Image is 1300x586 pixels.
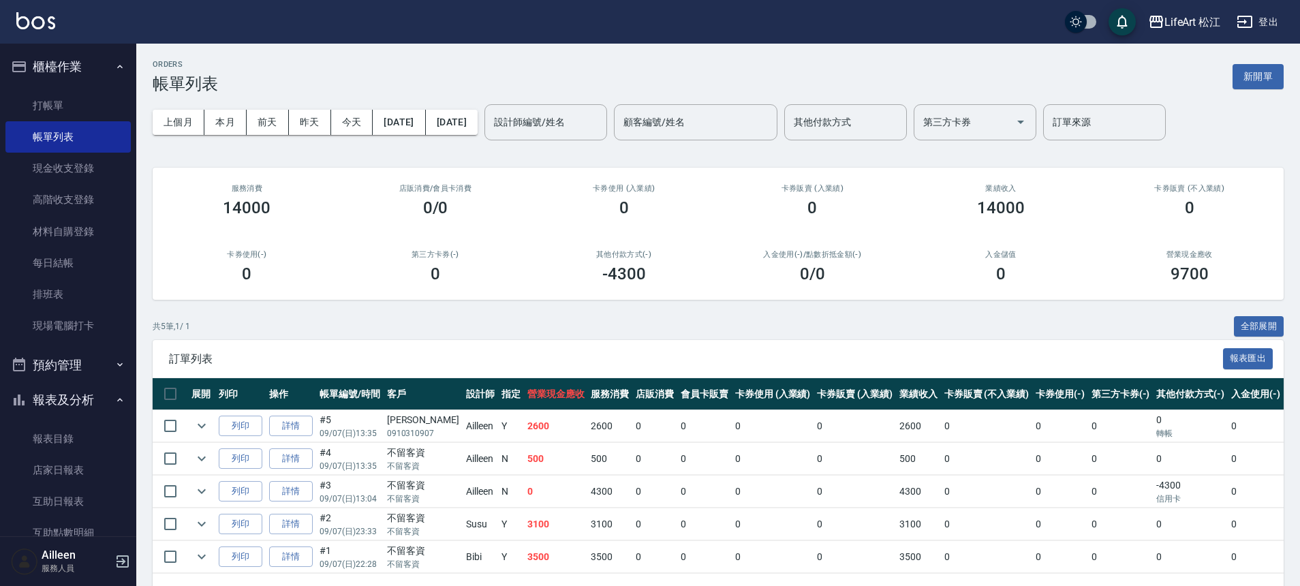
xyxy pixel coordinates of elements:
p: 共 5 筆, 1 / 1 [153,320,190,333]
a: 報表目錄 [5,423,131,454]
td: N [498,443,524,475]
td: 2600 [587,410,632,442]
td: Y [498,541,524,573]
img: Person [11,548,38,575]
td: 2600 [896,410,941,442]
th: 展開 [188,378,215,410]
td: Susu [463,508,498,540]
a: 店家日報表 [5,454,131,486]
h2: 卡券販賣 (不入業績) [1111,184,1267,193]
td: 0 [1088,541,1154,573]
p: 轉帳 [1156,427,1224,439]
h3: 0 /0 [800,264,825,283]
p: 09/07 (日) 23:33 [320,525,380,538]
button: 登出 [1231,10,1284,35]
td: 0 [732,476,814,508]
p: 不留客資 [387,558,459,570]
td: Y [498,410,524,442]
h3: 0/0 [423,198,448,217]
button: expand row [191,514,212,534]
td: -4300 [1153,476,1228,508]
td: 0 [1153,443,1228,475]
button: 預約管理 [5,348,131,383]
a: 排班表 [5,279,131,310]
td: 0 [941,508,1032,540]
td: 0 [814,443,896,475]
td: #5 [316,410,384,442]
td: 0 [732,443,814,475]
h3: 0 [996,264,1006,283]
a: 打帳單 [5,90,131,121]
td: 4300 [896,476,941,508]
td: 0 [1153,541,1228,573]
th: 入金使用(-) [1228,378,1284,410]
td: 3500 [896,541,941,573]
td: #2 [316,508,384,540]
h3: 帳單列表 [153,74,218,93]
p: 09/07 (日) 13:35 [320,460,380,472]
h2: 店販消費 /會員卡消費 [358,184,514,193]
button: 報表及分析 [5,382,131,418]
td: 0 [941,541,1032,573]
button: expand row [191,448,212,469]
button: expand row [191,481,212,502]
h2: 業績收入 [923,184,1079,193]
td: 0 [632,476,677,508]
td: 0 [632,410,677,442]
button: 昨天 [289,110,331,135]
a: 詳情 [269,416,313,437]
td: #3 [316,476,384,508]
a: 互助日報表 [5,486,131,517]
button: 列印 [219,514,262,535]
button: 上個月 [153,110,204,135]
td: 0 [1088,410,1154,442]
h3: 服務消費 [169,184,325,193]
button: 新開單 [1233,64,1284,89]
button: 前天 [247,110,289,135]
th: 服務消費 [587,378,632,410]
a: 詳情 [269,546,313,568]
td: 0 [732,508,814,540]
td: 0 [1088,476,1154,508]
td: 0 [732,410,814,442]
th: 列印 [215,378,266,410]
td: 3500 [524,541,588,573]
th: 客戶 [384,378,463,410]
td: 0 [1228,443,1284,475]
td: 0 [677,476,732,508]
button: 本月 [204,110,247,135]
td: 0 [941,476,1032,508]
td: 0 [1088,443,1154,475]
td: 0 [1032,476,1088,508]
td: 0 [814,541,896,573]
a: 帳單列表 [5,121,131,153]
a: 現場電腦打卡 [5,310,131,341]
button: save [1109,8,1136,35]
h2: ORDERS [153,60,218,69]
p: 服務人員 [42,562,111,574]
th: 店販消費 [632,378,677,410]
button: [DATE] [373,110,425,135]
td: 0 [677,508,732,540]
td: 0 [1153,508,1228,540]
div: [PERSON_NAME] [387,413,459,427]
button: [DATE] [426,110,478,135]
td: 4300 [587,476,632,508]
th: 營業現金應收 [524,378,588,410]
td: #1 [316,541,384,573]
td: 0 [1228,541,1284,573]
p: 09/07 (日) 22:28 [320,558,380,570]
td: 0 [1228,410,1284,442]
h3: 0 [431,264,440,283]
h3: 14000 [977,198,1025,217]
span: 訂單列表 [169,352,1223,366]
th: 卡券販賣 (不入業績) [941,378,1032,410]
td: 0 [632,443,677,475]
td: 0 [524,476,588,508]
h3: 9700 [1171,264,1209,283]
td: 0 [1032,443,1088,475]
td: 3500 [587,541,632,573]
p: 不留客資 [387,525,459,538]
button: 報表匯出 [1223,348,1273,369]
button: 列印 [219,546,262,568]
